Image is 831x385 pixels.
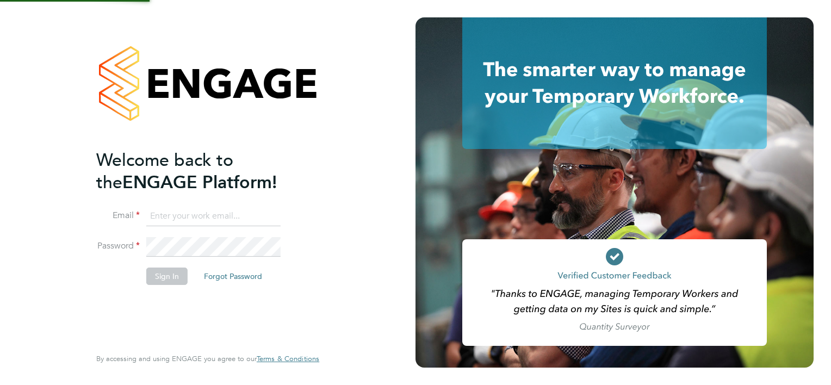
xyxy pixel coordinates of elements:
[96,150,233,193] span: Welcome back to the
[146,268,188,285] button: Sign In
[96,210,140,221] label: Email
[146,207,281,226] input: Enter your work email...
[195,268,271,285] button: Forgot Password
[96,240,140,252] label: Password
[257,354,319,363] span: Terms & Conditions
[257,355,319,363] a: Terms & Conditions
[96,354,319,363] span: By accessing and using ENGAGE you agree to our
[96,149,308,194] h2: ENGAGE Platform!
